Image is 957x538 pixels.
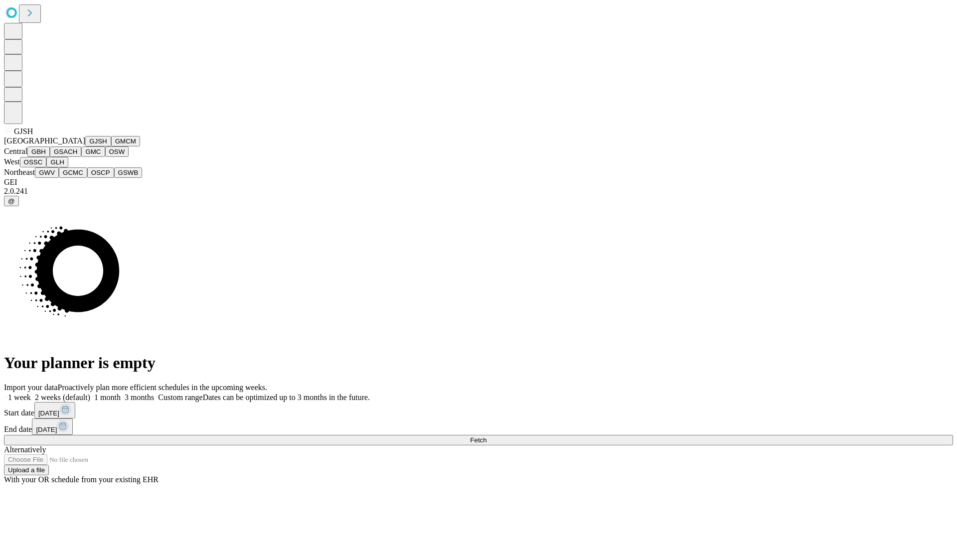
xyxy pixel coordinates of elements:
[4,445,46,454] span: Alternatively
[4,435,953,445] button: Fetch
[4,465,49,475] button: Upload a file
[8,197,15,205] span: @
[34,402,75,418] button: [DATE]
[58,383,267,392] span: Proactively plan more efficient schedules in the upcoming weeks.
[38,409,59,417] span: [DATE]
[4,418,953,435] div: End date
[114,167,143,178] button: GSWB
[4,196,19,206] button: @
[35,393,90,402] span: 2 weeks (default)
[50,146,81,157] button: GSACH
[4,136,85,145] span: [GEOGRAPHIC_DATA]
[4,187,953,196] div: 2.0.241
[4,168,35,176] span: Northeast
[59,167,87,178] button: GCMC
[158,393,202,402] span: Custom range
[4,178,953,187] div: GEI
[4,147,27,155] span: Central
[125,393,154,402] span: 3 months
[105,146,129,157] button: OSW
[4,157,20,166] span: West
[14,127,33,135] span: GJSH
[4,475,159,484] span: With your OR schedule from your existing EHR
[87,167,114,178] button: OSCP
[203,393,370,402] span: Dates can be optimized up to 3 months in the future.
[81,146,105,157] button: GMC
[4,402,953,418] div: Start date
[20,157,47,167] button: OSSC
[35,167,59,178] button: GWV
[4,383,58,392] span: Import your data
[32,418,73,435] button: [DATE]
[111,136,140,146] button: GMCM
[94,393,121,402] span: 1 month
[4,354,953,372] h1: Your planner is empty
[85,136,111,146] button: GJSH
[470,436,486,444] span: Fetch
[46,157,68,167] button: GLH
[8,393,31,402] span: 1 week
[27,146,50,157] button: GBH
[36,426,57,433] span: [DATE]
